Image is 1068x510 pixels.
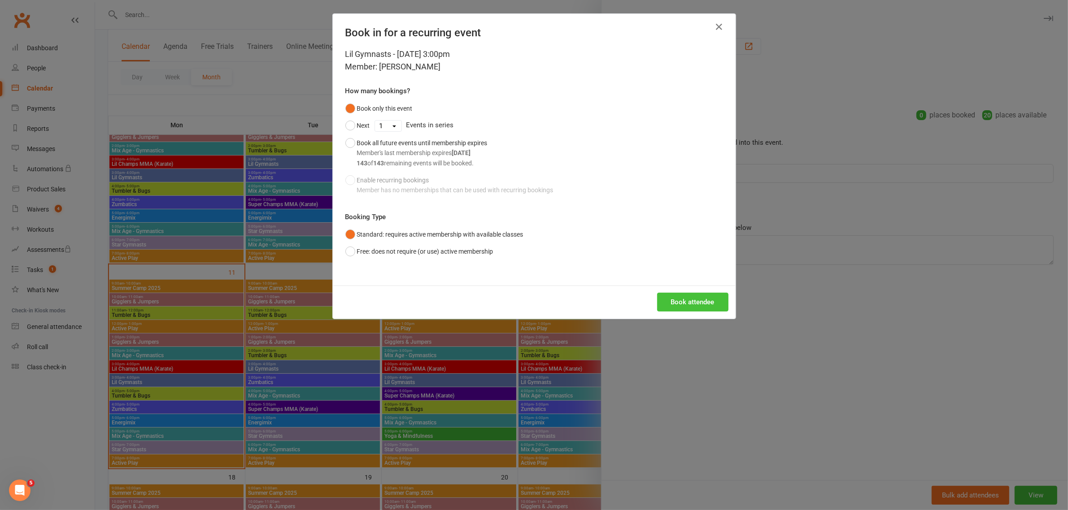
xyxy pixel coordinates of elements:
[452,149,471,156] strong: [DATE]
[357,138,488,168] div: Book all future events until membership expires
[345,86,410,96] label: How many bookings?
[357,158,488,168] div: of remaining events will be booked.
[374,160,384,167] strong: 143
[345,226,523,243] button: Standard: requires active membership with available classes
[9,480,31,501] iframe: Intercom live chat
[345,26,723,39] h4: Book in for a recurring event
[345,134,488,172] button: Book all future events until membership expiresMember's last membership expires[DATE]143of143rema...
[345,212,386,222] label: Booking Type
[27,480,35,487] span: 5
[657,293,728,311] button: Book attendee
[345,117,370,134] button: Next
[357,160,368,167] strong: 143
[345,100,413,117] button: Book only this event
[357,148,488,158] div: Member's last membership expires
[345,243,493,260] button: Free: does not require (or use) active membership
[345,117,723,134] div: Events in series
[345,48,723,73] div: Lil Gymnasts - [DATE] 3:00pm Member: [PERSON_NAME]
[712,20,727,34] button: Close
